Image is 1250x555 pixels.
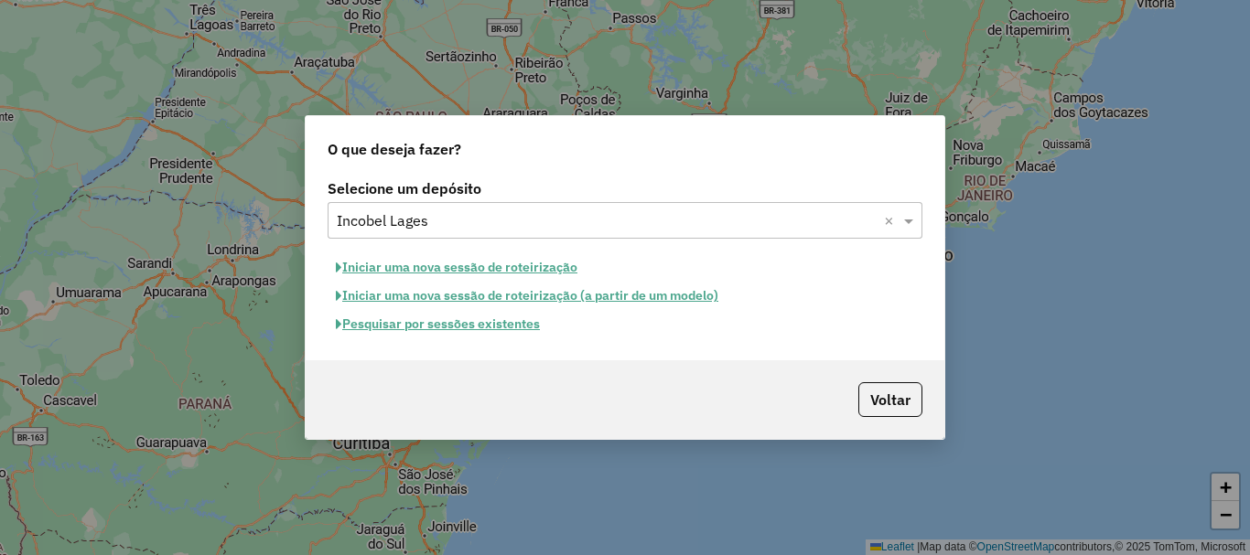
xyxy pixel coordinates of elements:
[328,282,727,310] button: Iniciar uma nova sessão de roteirização (a partir de um modelo)
[328,138,461,160] span: O que deseja fazer?
[328,310,548,338] button: Pesquisar por sessões existentes
[328,253,586,282] button: Iniciar uma nova sessão de roteirização
[884,209,900,231] span: Clear all
[858,382,922,417] button: Voltar
[328,177,922,199] label: Selecione um depósito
